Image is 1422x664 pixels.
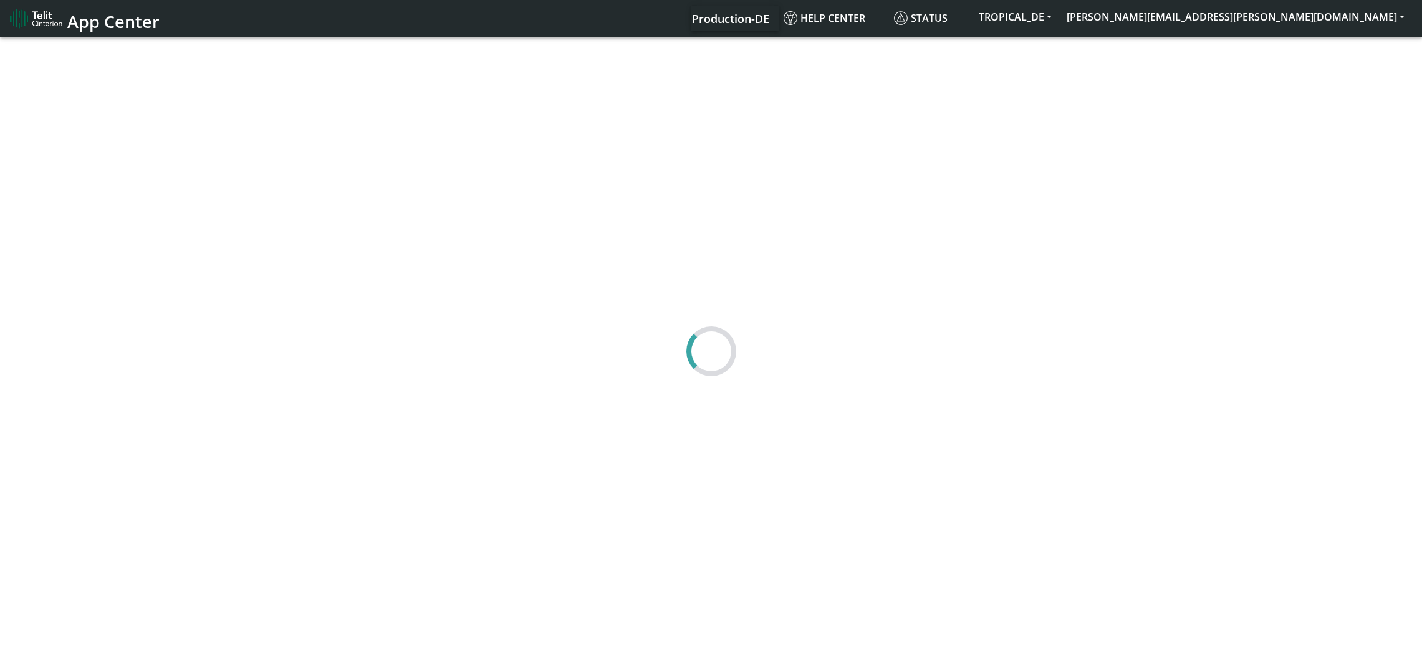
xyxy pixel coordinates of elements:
[784,11,865,25] span: Help center
[889,6,971,31] a: Status
[894,11,948,25] span: Status
[894,11,908,25] img: status.svg
[10,9,62,29] img: logo-telit-cinterion-gw-new.png
[10,5,158,32] a: App Center
[67,10,160,33] span: App Center
[971,6,1059,28] button: TROPICAL_DE
[691,6,769,31] a: Your current platform instance
[1059,6,1412,28] button: [PERSON_NAME][EMAIL_ADDRESS][PERSON_NAME][DOMAIN_NAME]
[692,11,769,26] span: Production-DE
[784,11,797,25] img: knowledge.svg
[779,6,889,31] a: Help center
